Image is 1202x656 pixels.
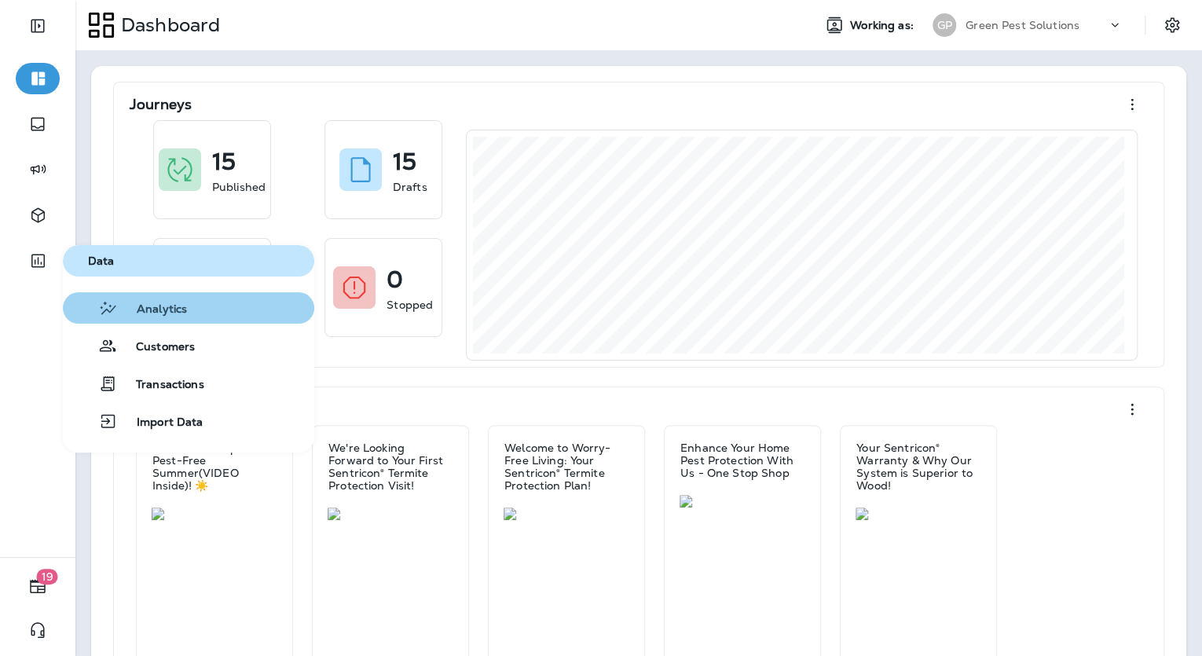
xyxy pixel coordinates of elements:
[118,302,187,317] span: Analytics
[856,442,980,492] p: Your Sentricon® Warranty & Why Our System is Superior to Wood!
[850,19,917,32] span: Working as:
[393,154,416,170] p: 15
[63,330,314,361] button: Customers
[37,569,58,585] span: 19
[130,97,192,112] p: Journeys
[63,292,314,324] button: Analytics
[115,13,220,37] p: Dashboard
[856,508,981,520] img: d41b27cf-f464-47d8-95e9-9215d902c622.jpg
[387,297,433,313] p: Stopped
[387,272,403,288] p: 0
[118,416,203,431] span: Import Data
[504,508,629,520] img: ce0bd4a0-4d09-45db-b9d1-91e96680071e.jpg
[933,13,956,37] div: GP
[16,10,60,42] button: Expand Sidebar
[393,179,427,195] p: Drafts
[152,508,277,520] img: 2db1f266-9d97-4179-886e-2d69200361fe.jpg
[328,508,453,520] img: 0390e801-8824-460f-a4cd-ac726fd419f1.jpg
[117,340,195,355] span: Customers
[152,442,277,492] p: Your 3 BEST Tips to a Pest-Free Summer(VIDEO Inside)! ☀️
[1158,11,1186,39] button: Settings
[117,378,204,393] span: Transactions
[212,154,236,170] p: 15
[63,245,314,277] button: Data
[212,179,266,195] p: Published
[504,442,628,492] p: Welcome to Worry-Free Living: Your Sentricon® Termite Protection Plan!
[328,442,453,492] p: We're Looking Forward to Your First Sentricon® Termite Protection Visit!
[69,255,308,268] span: Data
[63,405,314,437] button: Import Data
[966,19,1079,31] p: Green Pest Solutions
[680,495,805,508] img: 68fa3f20-524d-4c83-97a0-9b8be33fd0f2.jpg
[680,442,804,479] p: Enhance Your Home Pest Protection With Us - One Stop Shop
[63,368,314,399] button: Transactions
